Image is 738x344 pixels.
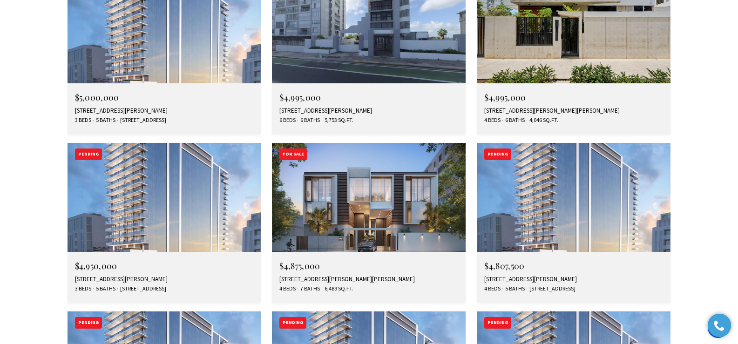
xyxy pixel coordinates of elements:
[298,116,320,124] span: 6 Baths
[279,92,321,103] span: $4,995,000
[279,116,296,124] span: 6 Beds
[279,148,307,160] div: For Sale
[94,116,115,124] span: 5 Baths
[279,107,458,115] div: [STREET_ADDRESS][PERSON_NAME]
[94,285,115,293] span: 5 Baths
[484,317,511,329] div: Pending
[75,285,91,293] span: 3 Beds
[75,317,102,329] div: Pending
[75,148,102,160] div: Pending
[279,317,306,329] div: Pending
[484,148,511,160] div: Pending
[527,285,576,293] span: [STREET_ADDRESS]
[322,116,353,124] span: 5,753 Sq.Ft.
[272,143,466,302] a: For Sale $4,875,000 [STREET_ADDRESS][PERSON_NAME][PERSON_NAME] 4 Beds 7 Baths 6,489 Sq.Ft.
[118,116,166,124] span: [STREET_ADDRESS]
[279,260,320,271] span: $4,875,000
[484,260,524,271] span: $4,807,500
[484,276,663,283] div: [STREET_ADDRESS][PERSON_NAME]
[527,116,558,124] span: 4,046 Sq.Ft.
[75,92,119,103] span: $5,000,000
[503,285,525,293] span: 5 Baths
[322,285,353,293] span: 6,489 Sq.Ft.
[68,143,261,302] a: Pending $4,950,000 [STREET_ADDRESS][PERSON_NAME] 3 Beds 5 Baths [STREET_ADDRESS]
[484,116,501,124] span: 4 Beds
[484,285,501,293] span: 4 Beds
[75,116,91,124] span: 3 Beds
[279,276,458,283] div: [STREET_ADDRESS][PERSON_NAME][PERSON_NAME]
[484,107,663,115] div: [STREET_ADDRESS][PERSON_NAME][PERSON_NAME]
[477,143,670,302] a: Pending $4,807,500 [STREET_ADDRESS][PERSON_NAME] 4 Beds 5 Baths [STREET_ADDRESS]
[503,116,525,124] span: 6 Baths
[75,260,117,271] span: $4,950,000
[298,285,320,293] span: 7 Baths
[75,107,254,115] div: [STREET_ADDRESS][PERSON_NAME]
[279,285,296,293] span: 4 Beds
[118,285,166,293] span: [STREET_ADDRESS]
[484,92,526,103] span: $4,995,000
[75,276,254,283] div: [STREET_ADDRESS][PERSON_NAME]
